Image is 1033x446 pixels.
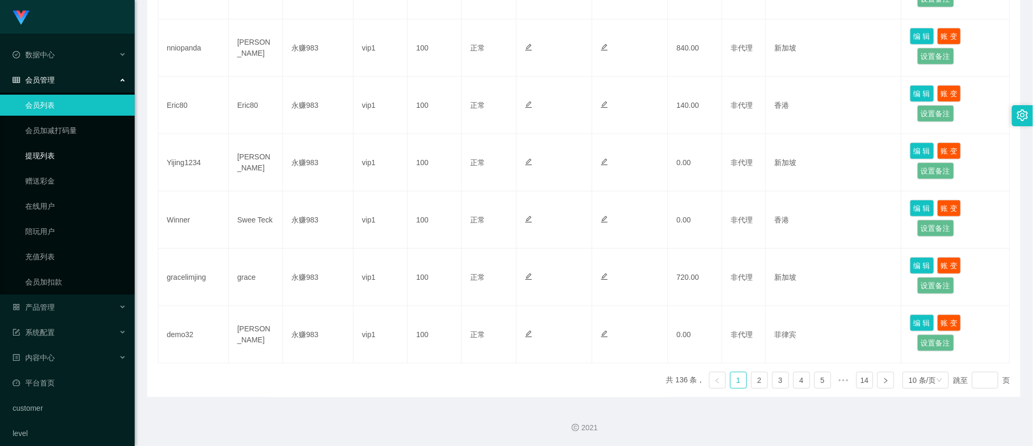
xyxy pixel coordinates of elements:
[13,423,126,444] a: level
[917,105,954,122] button: 设置备注
[910,28,934,45] button: 编 辑
[731,330,753,339] span: 非代理
[766,19,902,77] td: 新加坡
[13,76,20,84] i: 图标: table
[229,19,283,77] td: [PERSON_NAME]
[158,306,229,363] td: demo32
[668,19,722,77] td: 840.00
[766,306,902,363] td: 菲律宾
[601,216,608,223] i: 图标: edit
[13,398,126,419] a: customer
[13,50,55,59] span: 数据中心
[25,120,126,141] a: 会员加减打码量
[25,95,126,116] a: 会员列表
[470,273,485,281] span: 正常
[283,191,353,249] td: 永赚983
[937,315,961,331] button: 账 变
[158,249,229,306] td: gracelimjing
[25,170,126,191] a: 赠送彩金
[283,77,353,134] td: 永赚983
[731,101,753,109] span: 非代理
[917,48,954,65] button: 设置备注
[766,77,902,134] td: 香港
[668,249,722,306] td: 720.00
[408,191,462,249] td: 100
[525,101,532,108] i: 图标: edit
[773,372,788,388] a: 3
[814,372,831,389] li: 5
[25,221,126,242] a: 陪玩用户
[909,372,936,388] div: 10 条/页
[13,303,55,311] span: 产品管理
[668,191,722,249] td: 0.00
[353,191,408,249] td: vip1
[601,101,608,108] i: 图标: edit
[856,372,873,389] li: 14
[766,249,902,306] td: 新加坡
[158,77,229,134] td: Eric80
[953,372,1010,389] div: 跳至 页
[668,134,722,191] td: 0.00
[283,19,353,77] td: 永赚983
[525,158,532,166] i: 图标: edit
[601,273,608,280] i: 图标: edit
[751,372,768,389] li: 2
[752,372,767,388] a: 2
[910,200,934,217] button: 编 辑
[229,191,283,249] td: Swee Teck
[229,134,283,191] td: [PERSON_NAME]
[835,372,852,389] li: 向后 5 页
[794,372,809,388] a: 4
[731,372,746,388] a: 1
[937,257,961,274] button: 账 变
[470,158,485,167] span: 正常
[937,28,961,45] button: 账 变
[731,44,753,52] span: 非代理
[815,372,831,388] a: 5
[158,19,229,77] td: nniopanda
[936,377,943,384] i: 图标: down
[730,372,747,389] li: 1
[835,372,852,389] span: •••
[772,372,789,389] li: 3
[877,372,894,389] li: 下一页
[883,378,889,384] i: 图标: right
[910,85,934,102] button: 编 辑
[668,77,722,134] td: 140.00
[353,249,408,306] td: vip1
[937,143,961,159] button: 账 变
[917,334,954,351] button: 设置备注
[525,273,532,280] i: 图标: edit
[408,19,462,77] td: 100
[13,354,20,361] i: 图标: profile
[408,249,462,306] td: 100
[229,249,283,306] td: grace
[470,330,485,339] span: 正常
[13,329,20,336] i: 图标: form
[572,424,579,431] i: 图标: copyright
[13,328,55,337] span: 系统配置
[25,196,126,217] a: 在线用户
[601,330,608,338] i: 图标: edit
[158,134,229,191] td: Yijing1234
[25,145,126,166] a: 提现列表
[408,134,462,191] td: 100
[731,158,753,167] span: 非代理
[601,44,608,51] i: 图标: edit
[13,303,20,311] i: 图标: appstore-o
[714,378,721,384] i: 图标: left
[283,306,353,363] td: 永赚983
[525,44,532,51] i: 图标: edit
[229,77,283,134] td: Eric80
[857,372,873,388] a: 14
[408,306,462,363] td: 100
[666,372,705,389] li: 共 136 条，
[25,271,126,292] a: 会员加扣款
[1017,109,1028,121] i: 图标: setting
[25,246,126,267] a: 充值列表
[917,220,954,237] button: 设置备注
[668,306,722,363] td: 0.00
[13,353,55,362] span: 内容中心
[766,191,902,249] td: 香港
[731,273,753,281] span: 非代理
